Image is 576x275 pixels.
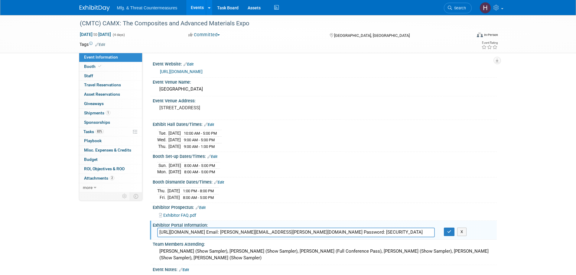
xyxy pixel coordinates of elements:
span: 8:00 AM - 5:00 PM [184,163,215,168]
img: ExhibitDay [80,5,110,11]
a: Attachments2 [79,174,142,183]
div: Event Venue Address: [153,96,497,104]
span: to [93,32,98,37]
span: 8:00 AM - 5:00 PM [183,195,214,200]
span: Misc. Expenses & Credits [84,148,131,152]
span: Booth [84,64,103,69]
span: [DATE] [DATE] [80,32,111,37]
a: Edit [214,180,224,184]
span: [GEOGRAPHIC_DATA], [GEOGRAPHIC_DATA] [334,33,410,38]
a: Edit [207,155,217,159]
td: Mon. [157,169,169,175]
a: Budget [79,155,142,164]
a: Event Information [79,53,142,62]
a: Edit [196,206,206,210]
span: 1 [106,110,110,115]
div: Event Venue Name: [153,78,497,85]
td: Personalize Event Tab Strip [119,192,130,200]
td: [DATE] [168,130,181,137]
span: Travel Reservations [84,82,121,87]
td: Thu. [157,188,168,194]
a: Edit [95,43,105,47]
div: Event Website: [153,59,497,67]
a: Giveaways [79,99,142,108]
span: 83% [96,129,104,134]
span: Search [452,6,466,10]
span: Shipments [84,110,110,115]
a: Staff [79,72,142,81]
span: 10:00 AM - 5:00 PM [184,131,217,136]
span: 9:00 AM - 5:00 PM [184,138,215,142]
a: Edit [179,268,189,272]
span: Attachments [84,176,114,181]
a: Shipments1 [79,109,142,118]
a: Booth [79,62,142,71]
span: ROI, Objectives & ROO [84,166,125,171]
span: Mfg. & Threat Countermeasures [117,5,177,10]
a: Playbook [79,136,142,145]
span: 8:00 AM - 5:00 PM [184,170,215,174]
span: Sponsorships [84,120,110,125]
span: Event Information [84,55,118,59]
a: Travel Reservations [79,81,142,90]
a: Asset Reservations [79,90,142,99]
a: Tasks83% [79,127,142,136]
span: Exhibitor FAQ.pdf [163,213,196,218]
td: Thu. [157,143,168,149]
a: more [79,183,142,192]
a: [URL][DOMAIN_NAME] [160,69,203,74]
div: Exhibit Hall Dates/Times: [153,120,497,128]
span: 2 [110,176,114,180]
td: [DATE] [169,162,181,169]
span: Budget [84,157,98,162]
span: (4 days) [112,33,125,37]
a: Exhibitor FAQ.pdf [159,213,196,218]
div: Booth Set-up Dates/Times: [153,152,497,160]
td: [DATE] [168,137,181,143]
td: Wed. [157,137,168,143]
td: Fri. [157,194,168,200]
div: Event Notes: [153,265,497,273]
a: Search [444,3,472,13]
td: [DATE] [168,194,180,200]
div: Booth Dismantle Dates/Times: [153,177,497,185]
a: Edit [204,123,214,127]
td: Toggle Event Tabs [130,192,142,200]
div: Event Format [436,31,498,40]
pre: [STREET_ADDRESS] [159,105,289,110]
span: Playbook [84,138,102,143]
div: [PERSON_NAME] (Show Sampler), [PERSON_NAME] (Show Sampler), [PERSON_NAME] (Full Conference Pass),... [157,247,492,263]
a: Sponsorships [79,118,142,127]
a: Edit [184,62,194,66]
div: Team Members Attending: [153,240,497,247]
span: Tasks [83,129,104,134]
span: 9:00 AM - 1:00 PM [184,144,215,149]
span: Staff [84,73,93,78]
td: [DATE] [169,169,181,175]
span: more [83,185,93,190]
div: Event Rating [481,41,498,44]
img: Hillary Hawkins [480,2,491,14]
td: Tue. [157,130,168,137]
button: Committed [186,32,222,38]
span: Giveaways [84,101,104,106]
img: Format-Inperson.png [477,32,483,37]
button: X [457,228,467,236]
i: Booth reservation complete [98,65,101,68]
a: ROI, Objectives & ROO [79,165,142,174]
td: Sun. [157,162,169,169]
td: [DATE] [168,188,180,194]
td: [DATE] [168,143,181,149]
span: 1:00 PM - 8:00 PM [183,189,214,193]
div: Exhibitor Prospectus: [153,203,497,211]
td: Tags [80,41,105,47]
div: [GEOGRAPHIC_DATA] [157,85,492,94]
div: Exhibitor Portal Information: [153,221,497,228]
span: Asset Reservations [84,92,120,97]
a: Misc. Expenses & Credits [79,146,142,155]
div: (CMTC) CAMX: The Composites and Advanced Materials Expo [78,18,463,29]
div: In-Person [484,33,498,37]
